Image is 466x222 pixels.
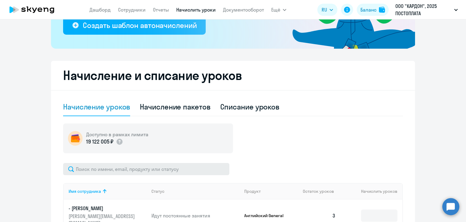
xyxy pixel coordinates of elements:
button: Ещё [271,4,286,16]
button: Создать шаблон автоначислений [63,16,206,35]
a: Начислить уроки [176,7,216,13]
p: Идут постоянные занятия [151,212,239,219]
button: Балансbalance [357,4,389,16]
div: Начисление уроков [63,102,130,112]
div: Статус [151,189,164,194]
p: Английский General [244,213,290,218]
button: ООО "КАРДОН", 2025 ПОСТОПЛАТА [392,2,461,17]
p: - [PERSON_NAME] [69,205,137,212]
a: Отчеты [153,7,169,13]
div: Имя сотрудника [69,189,101,194]
th: Начислить уроков [340,183,402,199]
span: RU [322,6,327,13]
img: wallet-circle.png [68,131,83,146]
a: Документооборот [223,7,264,13]
input: Поиск по имени, email, продукту или статусу [63,163,229,175]
div: Продукт [244,189,298,194]
div: Создать шаблон автоначислений [83,20,197,30]
div: Статус [151,189,239,194]
span: Ещё [271,6,280,13]
div: Баланс [360,6,377,13]
p: 19 122 005 ₽ [86,138,113,146]
div: Продукт [244,189,261,194]
a: Сотрудники [118,7,146,13]
img: balance [379,7,385,13]
button: RU [317,4,337,16]
div: Начисление пакетов [140,102,210,112]
p: ООО "КАРДОН", 2025 ПОСТОПЛАТА [395,2,452,17]
h2: Начисление и списание уроков [63,68,403,83]
div: Списание уроков [220,102,280,112]
a: Дашборд [89,7,111,13]
div: Имя сотрудника [69,189,147,194]
span: Остаток уроков [303,189,334,194]
div: Остаток уроков [303,189,340,194]
h5: Доступно в рамках лимита [86,131,148,138]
